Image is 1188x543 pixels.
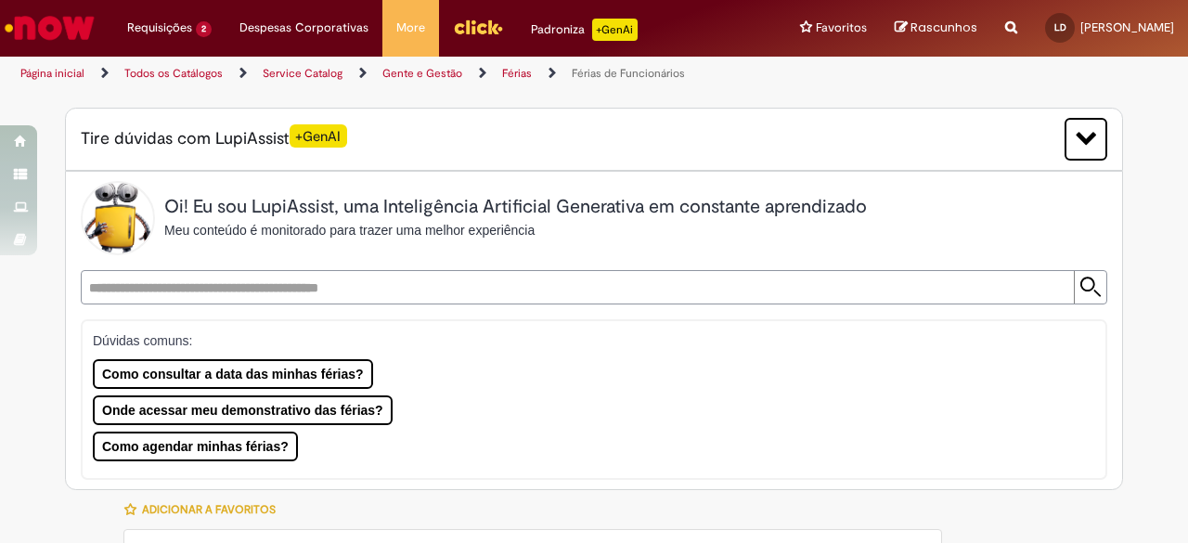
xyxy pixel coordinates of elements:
span: Tire dúvidas com LupiAssist [81,127,347,150]
span: Favoritos [816,19,867,37]
span: More [396,19,425,37]
button: Onde acessar meu demonstrativo das férias? [93,395,393,425]
span: Requisições [127,19,192,37]
a: Todos os Catálogos [124,66,223,81]
ul: Trilhas de página [14,57,778,91]
a: Página inicial [20,66,84,81]
p: +GenAi [592,19,638,41]
button: Adicionar a Favoritos [123,490,286,529]
img: Lupi [81,181,155,255]
a: Rascunhos [895,19,977,37]
a: Férias de Funcionários [572,66,685,81]
button: Como consultar a data das minhas férias? [93,359,373,389]
h2: Oi! Eu sou LupiAssist, uma Inteligência Artificial Generativa em constante aprendizado [164,197,867,217]
p: Dúvidas comuns: [93,331,1081,350]
span: Meu conteúdo é monitorado para trazer uma melhor experiência [164,223,535,238]
span: LD [1054,21,1066,33]
button: Como agendar minhas férias? [93,432,298,461]
span: +GenAI [290,124,347,148]
a: Férias [502,66,532,81]
span: Adicionar a Favoritos [142,502,276,517]
span: Rascunhos [910,19,977,36]
img: click_logo_yellow_360x200.png [453,13,503,41]
input: Submit [1074,271,1106,304]
div: Padroniza [531,19,638,41]
img: ServiceNow [2,9,97,46]
span: 2 [196,21,212,37]
span: [PERSON_NAME] [1080,19,1174,35]
a: Gente e Gestão [382,66,462,81]
span: Despesas Corporativas [239,19,368,37]
a: Service Catalog [263,66,342,81]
